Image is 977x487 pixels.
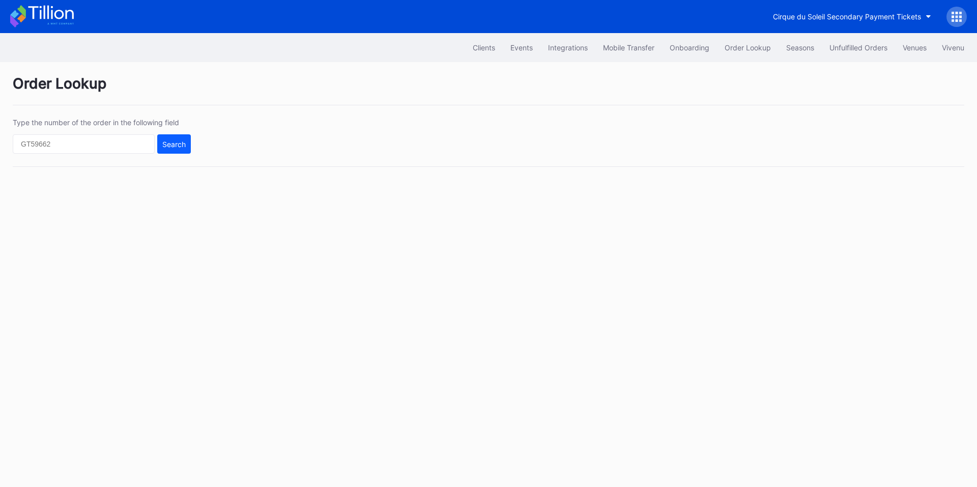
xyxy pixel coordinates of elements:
div: Clients [473,43,495,52]
div: Cirque du Soleil Secondary Payment Tickets [773,12,921,21]
button: Onboarding [662,38,717,57]
div: Seasons [786,43,814,52]
button: Order Lookup [717,38,779,57]
div: Onboarding [670,43,709,52]
div: Order Lookup [13,75,964,105]
div: Order Lookup [725,43,771,52]
button: Search [157,134,191,154]
div: Type the number of the order in the following field [13,118,191,127]
button: Cirque du Soleil Secondary Payment Tickets [765,7,939,26]
div: Events [510,43,533,52]
div: Venues [903,43,927,52]
div: Search [162,140,186,149]
button: Venues [895,38,934,57]
button: Vivenu [934,38,972,57]
div: Integrations [548,43,588,52]
div: Mobile Transfer [603,43,654,52]
div: Unfulfilled Orders [829,43,887,52]
button: Integrations [540,38,595,57]
button: Events [503,38,540,57]
input: GT59662 [13,134,155,154]
button: Mobile Transfer [595,38,662,57]
div: Vivenu [942,43,964,52]
button: Clients [465,38,503,57]
button: Unfulfilled Orders [822,38,895,57]
button: Seasons [779,38,822,57]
